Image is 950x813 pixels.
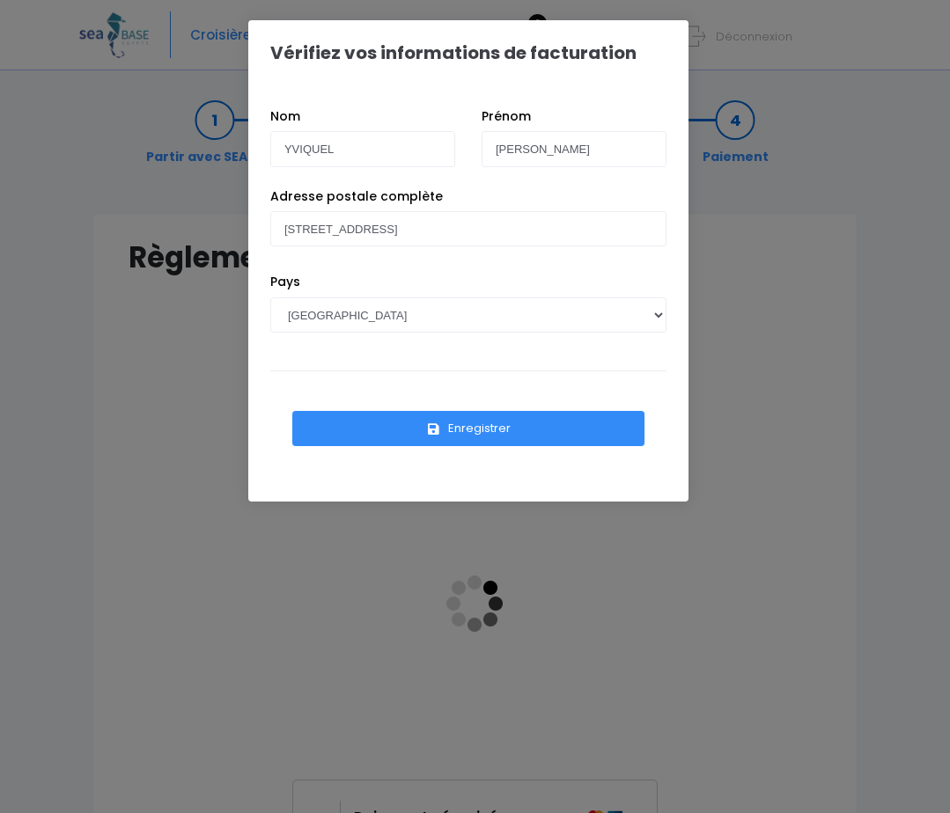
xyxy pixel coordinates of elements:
[270,187,443,206] label: Adresse postale complète
[270,273,300,291] label: Pays
[482,107,531,126] label: Prénom
[292,411,644,446] button: Enregistrer
[270,42,637,63] h1: Vérifiez vos informations de facturation
[270,107,300,126] label: Nom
